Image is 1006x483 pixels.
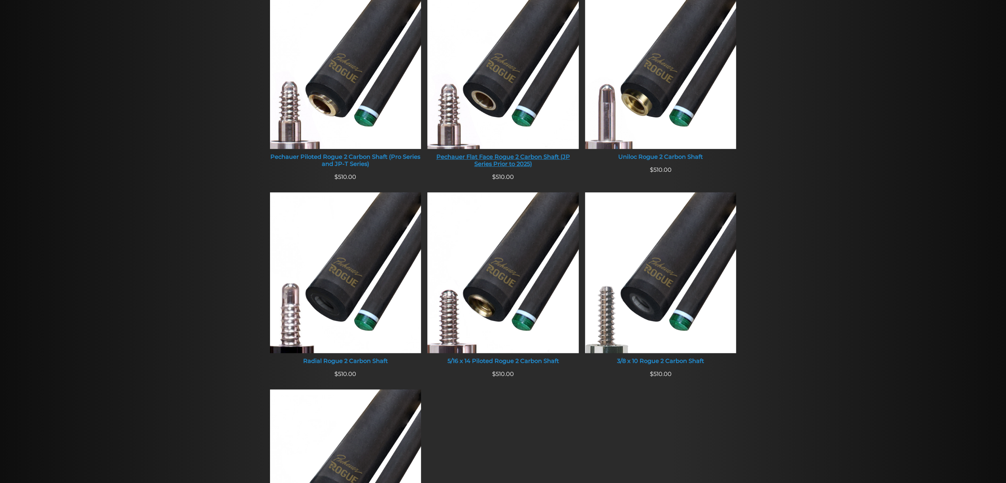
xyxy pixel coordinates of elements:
[492,370,514,378] span: 510.00
[427,154,579,167] div: Pechauer Flat Face Rogue 2 Carbon Shaft (JP Series Prior to 2025)
[492,173,496,180] span: $
[334,173,356,180] span: 510.00
[427,192,579,353] img: 5/16 x 14 Piloted Rogue 2 Carbon Shaft
[585,358,736,365] div: 3/8 x 10 Rogue 2 Carbon Shaft
[334,370,356,378] span: 510.00
[334,370,338,378] span: $
[270,154,421,167] div: Pechauer Piloted Rogue 2 Carbon Shaft (Pro Series and JP-T Series)
[334,173,338,180] span: $
[270,358,421,365] div: Radial Rogue 2 Carbon Shaft
[270,192,421,353] img: Radial Rogue 2 Carbon Shaft
[427,192,579,370] a: 5/16 x 14 Piloted Rogue 2 Carbon Shaft 5/16 x 14 Piloted Rogue 2 Carbon Shaft
[650,166,653,173] span: $
[650,166,672,173] span: 510.00
[585,192,736,353] img: 3/8 x 10 Rogue 2 Carbon Shaft
[492,173,514,180] span: 510.00
[585,192,736,370] a: 3/8 x 10 Rogue 2 Carbon Shaft 3/8 x 10 Rogue 2 Carbon Shaft
[585,154,736,161] div: Uniloc Rogue 2 Carbon Shaft
[650,370,672,378] span: 510.00
[650,370,653,378] span: $
[427,358,579,365] div: 5/16 x 14 Piloted Rogue 2 Carbon Shaft
[492,370,496,378] span: $
[270,192,421,370] a: Radial Rogue 2 Carbon Shaft Radial Rogue 2 Carbon Shaft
